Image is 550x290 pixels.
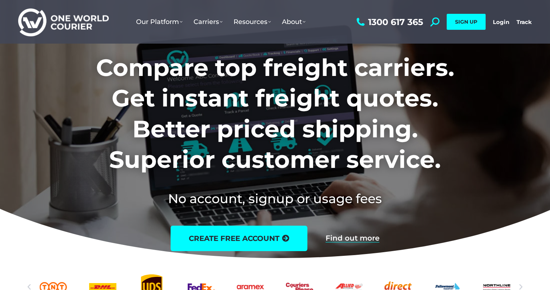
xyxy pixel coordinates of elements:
[517,19,532,25] a: Track
[234,18,271,26] span: Resources
[48,190,502,208] h2: No account, signup or usage fees
[131,11,188,33] a: Our Platform
[276,11,311,33] a: About
[447,14,486,30] a: SIGN UP
[455,19,477,25] span: SIGN UP
[355,17,423,27] a: 1300 617 365
[493,19,509,25] a: Login
[171,226,307,251] a: create free account
[326,234,379,242] a: Find out more
[136,18,183,26] span: Our Platform
[194,18,223,26] span: Carriers
[48,52,502,175] h1: Compare top freight carriers. Get instant freight quotes. Better priced shipping. Superior custom...
[188,11,228,33] a: Carriers
[282,18,306,26] span: About
[18,7,109,37] img: One World Courier
[228,11,276,33] a: Resources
